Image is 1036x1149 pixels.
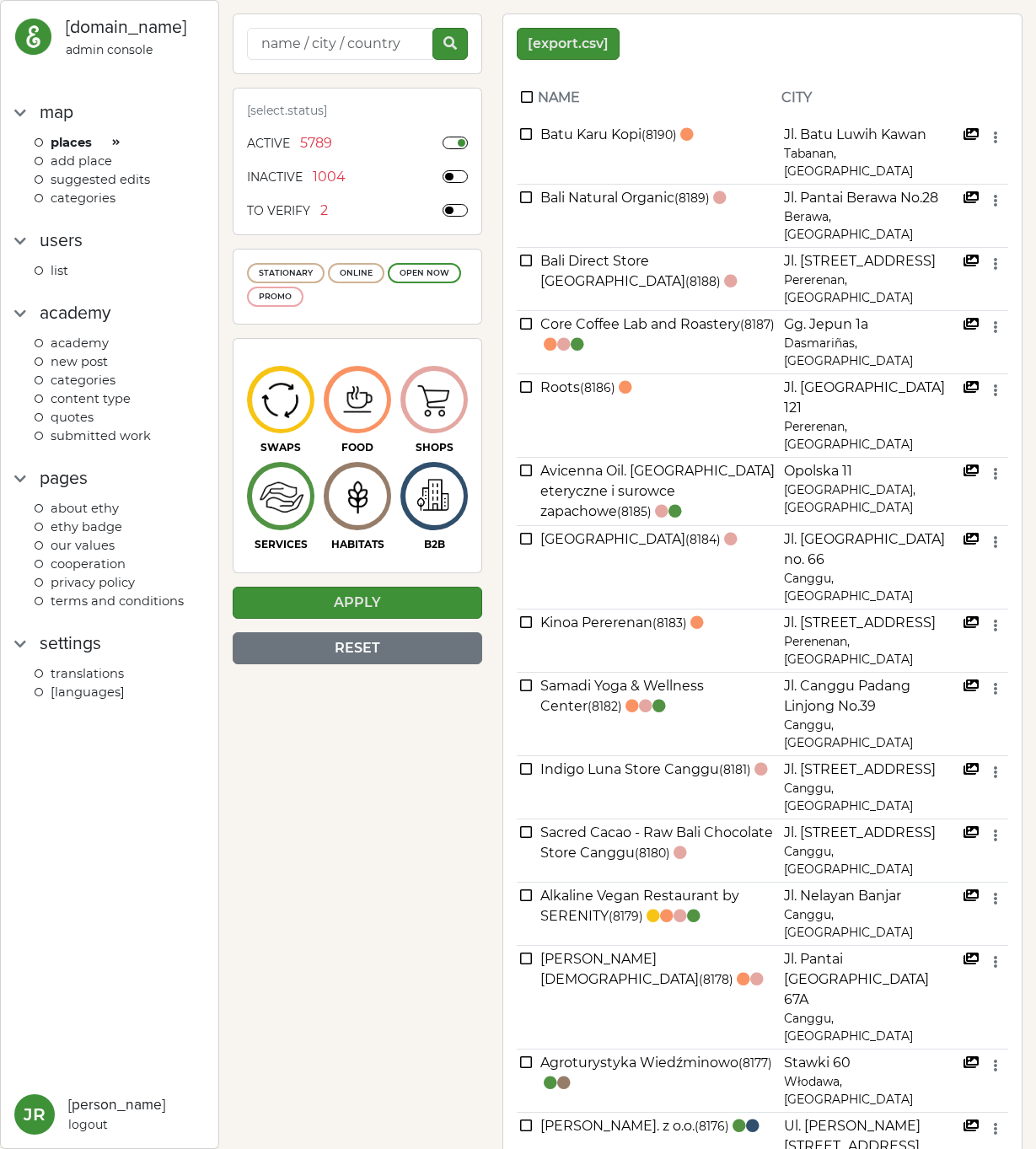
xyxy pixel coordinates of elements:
span: ADD PLACE [51,153,112,169]
span: About Ethy [51,501,119,516]
div: SWAPS [247,440,314,455]
span: [PERSON_NAME]. z o.o. [540,1118,729,1134]
div: Canggu, [GEOGRAPHIC_DATA] [784,717,957,752]
div: OPEN NOW [400,267,449,279]
div: Jl. [STREET_ADDRESS] [784,760,957,780]
div: [PERSON_NAME] [68,1095,165,1117]
div: TO VERIFY [247,202,310,220]
span: Roots [540,379,615,395]
span: Ethy badge [51,519,122,534]
div: Active [247,135,290,153]
span: CONTENT TYPE [51,391,131,406]
div: FOOD [324,440,391,455]
span: New post [51,354,108,369]
div: Canggu, [GEOGRAPHIC_DATA] [784,570,957,605]
small: (8188) [685,274,721,289]
small: (8186) [580,380,615,395]
div: Berawa, [GEOGRAPHIC_DATA] [784,208,957,244]
div: Jl. [STREET_ADDRESS] [784,251,957,271]
span: list [51,263,68,278]
div: Inactive [247,169,303,186]
div: [select.status] [237,102,478,120]
span: Batu Karu Kopi [540,126,677,142]
div: Canggu, [GEOGRAPHIC_DATA] [784,843,957,878]
span: Samadi Yoga & Wellness Center [540,678,704,714]
th: city [781,73,960,121]
button: [export.csv] [517,28,620,60]
div: settings [40,631,101,658]
span: Academy [51,336,109,351]
img: icon-image [253,469,309,524]
small: (8181) [719,762,751,777]
small: (8190) [641,127,677,142]
span: 2 [320,201,328,221]
div: PROMO [259,291,292,303]
img: icon-image [406,373,463,427]
div: Jl. Nelayan Banjar [784,886,957,906]
small: (8180) [635,846,670,861]
div: Jl. [GEOGRAPHIC_DATA] no. 66 [784,529,957,570]
div: Opolska 11 [784,461,957,481]
span: Suggested edits [51,172,150,187]
small: (8184) [685,532,721,547]
span: [PERSON_NAME][DEMOGRAPHIC_DATA] [540,951,733,987]
th: name [537,73,781,121]
div: APPLY [233,587,482,619]
div: Jl. [STREET_ADDRESS] [784,613,957,633]
span: Indigo Luna Store Canggu [540,761,751,777]
div: map [40,99,73,126]
small: (8179) [609,909,643,924]
div: Canggu, [GEOGRAPHIC_DATA] [784,906,957,942]
span: Agroturystyka Wiedźminowo [540,1055,772,1071]
div: Jl. Canggu Padang Linjong No.39 [784,676,957,717]
input: Search [247,28,433,60]
div: Pererenan, [GEOGRAPHIC_DATA] [784,418,957,454]
span: Privacy policy [51,575,135,590]
img: icon-image [330,470,386,523]
small: (8183) [652,615,687,631]
div: Tabanan, [GEOGRAPHIC_DATA] [784,145,957,180]
div: Jl. [GEOGRAPHIC_DATA] 121 [784,378,957,418]
button: JR [14,1094,55,1135]
div: HABITATS [324,537,391,552]
img: icon-image [253,375,309,424]
span: Core Coffee Lab and Roastery [540,316,775,332]
div: SERVICES [247,537,314,552]
div: Jl. [STREET_ADDRESS] [784,823,957,843]
span: Bali Natural Organic [540,190,710,206]
div: Włodawa, [GEOGRAPHIC_DATA] [784,1073,957,1109]
div: Jl. Batu Luwih Kawan [784,125,957,145]
div: [DOMAIN_NAME] [66,14,186,41]
span: Bali Direct Store [GEOGRAPHIC_DATA] [540,253,721,289]
div: Jl. Pantai Berawa No.28 [784,188,957,208]
span: Submitted work [51,428,151,443]
small: (8177) [738,1055,772,1071]
div: Canggu, [GEOGRAPHIC_DATA] [784,1010,957,1045]
div: [GEOGRAPHIC_DATA], [GEOGRAPHIC_DATA] [784,481,957,517]
div: Dasmariñas, [GEOGRAPHIC_DATA] [784,335,957,370]
div: Perenenan, [GEOGRAPHIC_DATA] [784,633,957,668]
div: ONLINE [340,267,373,279]
div: Stawki 60 [784,1053,957,1073]
div: Canggu, [GEOGRAPHIC_DATA] [784,780,957,815]
small: (8185) [617,504,652,519]
span: Terms and conditions [51,593,184,609]
div: STATIONARY [259,267,313,279]
small: (8178) [699,972,733,987]
div: logout [68,1116,165,1134]
div: RESET [233,632,482,664]
span: Alkaline Vegan Restaurant by SERENITY [540,888,739,924]
span: Categories [51,373,115,388]
img: icon-image [406,471,463,521]
span: Cooperation [51,556,126,572]
small: (8182) [588,699,622,714]
div: Users [40,228,83,255]
span: 5789 [300,133,332,153]
span: Translations [51,666,124,681]
div: Pages [40,465,88,492]
span: Sacred Cacao - Raw Bali Chocolate Store Canggu [540,824,773,861]
span: 1004 [313,167,346,187]
small: (8189) [674,191,710,206]
span: Avicenna Oil. [GEOGRAPHIC_DATA] eteryczne i surowce zapachowe [540,463,775,519]
span: Places [51,135,92,150]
